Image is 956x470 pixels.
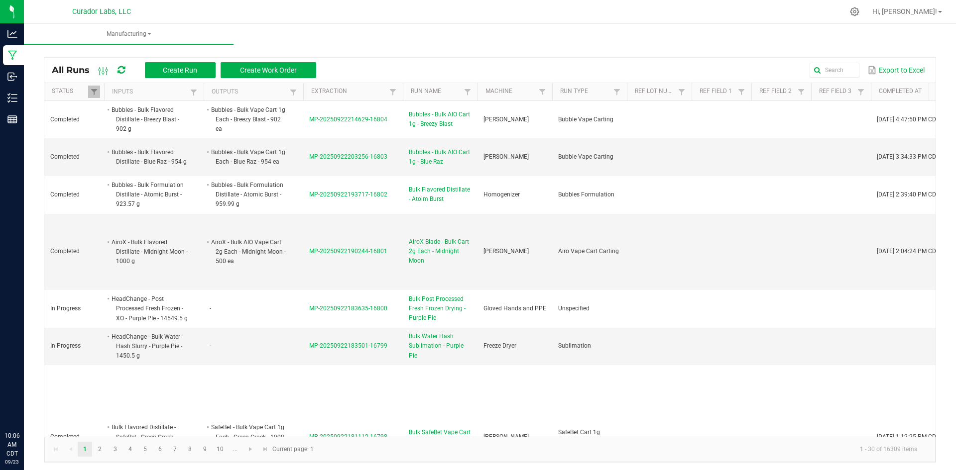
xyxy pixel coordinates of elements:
[44,437,936,462] kendo-pager: Current page: 1
[558,248,619,255] span: Airo Vape Cart Carting
[110,105,189,134] li: Bubbles - Bulk Flavored Distillate - Breezy Blast - 902 g
[7,50,17,60] inline-svg: Manufacturing
[221,62,316,78] button: Create Work Order
[865,62,927,79] button: Export to Excel
[320,441,925,458] kendo-pager-info: 1 - 30 of 16309 items
[50,153,80,160] span: Completed
[210,105,288,134] li: Bubbles - Bulk Vape Cart 1g Each - Breezy Blast - 902 ea
[558,342,591,349] span: Sublimation
[29,389,41,401] iframe: Resource center unread badge
[810,63,859,78] input: Search
[246,445,254,453] span: Go to the next page
[110,237,189,267] li: AiroX - Bulk Flavored Distillate - Midnight Moon - 1000 g
[759,88,795,95] a: Ref Field 2Sortable
[483,191,520,198] span: Homogenizer
[7,72,17,82] inline-svg: Inbound
[228,442,242,457] a: Page 11
[483,248,529,255] span: [PERSON_NAME]
[848,7,861,16] div: Manage settings
[210,237,288,267] li: AiroX - Bulk AIO Vape Cart 2g Each - Midnight Moon - 500 ea
[560,88,610,95] a: Run TypeSortable
[311,88,386,95] a: ExtractionSortable
[483,305,546,312] span: Gloved Hands and PPE
[409,110,472,129] span: Bubbles - Bulk AIO Cart 1g - Breezy Blast
[309,248,387,255] span: MP-20250922190244-16801
[700,88,735,95] a: Ref Field 1Sortable
[108,442,122,457] a: Page 3
[183,442,197,457] a: Page 8
[558,305,590,312] span: Unspecified
[110,422,189,452] li: Bulk Flavored Distillate - SafeBet - Green Crack - 1998.26 g
[50,116,80,123] span: Completed
[795,86,807,98] a: Filter
[611,86,623,98] a: Filter
[10,390,40,420] iframe: Resource center
[168,442,182,457] a: Page 7
[213,442,228,457] a: Page 10
[243,442,258,457] a: Go to the next page
[123,442,137,457] a: Page 4
[198,442,212,457] a: Page 9
[409,185,472,204] span: Bulk Flavored Distillate - Atoim Burst
[409,428,472,447] span: Bulk SafeBet Vape Cart 1g Each - Green Crack
[485,88,536,95] a: MachineSortable
[855,86,867,98] a: Filter
[287,86,299,98] a: Filter
[7,114,17,124] inline-svg: Reports
[309,342,387,349] span: MP-20250922183501-16799
[110,147,189,167] li: Bubbles - Bulk Flavored Distillate - Blue Raz - 954 g
[50,191,80,198] span: Completed
[210,422,288,452] li: SafeBet - Bulk Vape Cart 1g Each - Green Crack - 1998 ea
[52,62,324,79] div: All Runs
[24,30,234,38] span: Manufacturing
[676,86,688,98] a: Filter
[409,294,472,323] span: Bulk Post Processed Fresh Frozen Drying - Purple Pie
[204,83,303,101] th: Outputs
[877,191,940,198] span: [DATE] 2:39:40 PM CDT
[877,248,940,255] span: [DATE] 2:04:24 PM CDT
[258,442,272,457] a: Go to the last page
[387,86,399,98] a: Filter
[483,116,529,123] span: [PERSON_NAME]
[309,153,387,160] span: MP-20250922203256-16803
[483,433,529,440] span: [PERSON_NAME]
[735,86,747,98] a: Filter
[24,24,234,45] a: Manufacturing
[204,290,303,328] td: -
[204,328,303,366] td: -
[110,180,189,209] li: Bubbles - Bulk Formulation Distillate - Atomic Burst - 923.57 g
[872,7,937,15] span: Hi, [PERSON_NAME]!
[7,93,17,103] inline-svg: Inventory
[819,88,854,95] a: Ref Field 3Sortable
[52,88,88,95] a: StatusSortable
[78,442,92,457] a: Page 1
[110,332,189,361] li: HeadChange - Bulk Water Hash Slurry - Purple Pie - 1450.5 g
[309,433,387,440] span: MP-20250922181112-16798
[483,342,516,349] span: Freeze Dryer
[210,147,288,167] li: Bubbles - Bulk Vape Cart 1g Each - Blue Raz - 954 ea
[877,153,940,160] span: [DATE] 3:34:33 PM CDT
[4,458,19,466] p: 09/23
[558,191,614,198] span: Bubbles Formulation
[483,153,529,160] span: [PERSON_NAME]
[4,431,19,458] p: 10:06 AM CDT
[138,442,152,457] a: Page 5
[7,29,17,39] inline-svg: Analytics
[409,148,472,167] span: Bubbles - Bulk AIO Cart 1g - Blue Raz
[309,116,387,123] span: MP-20250922214629-16804
[50,248,80,255] span: Completed
[50,305,81,312] span: In Progress
[536,86,548,98] a: Filter
[558,116,613,123] span: Bubble Vape Carting
[411,88,461,95] a: Run NameSortable
[309,191,387,198] span: MP-20250922193717-16802
[409,332,472,361] span: Bulk Water Hash Sublimation - Purple Pie
[462,86,474,98] a: Filter
[145,62,216,78] button: Create Run
[210,180,288,209] li: Bubbles - Bulk Formulation Distillate - Atomic Burst - 959.99 g
[50,342,81,349] span: In Progress
[635,88,675,95] a: Ref Lot NumberSortable
[163,66,197,74] span: Create Run
[261,445,269,453] span: Go to the last page
[50,433,80,440] span: Completed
